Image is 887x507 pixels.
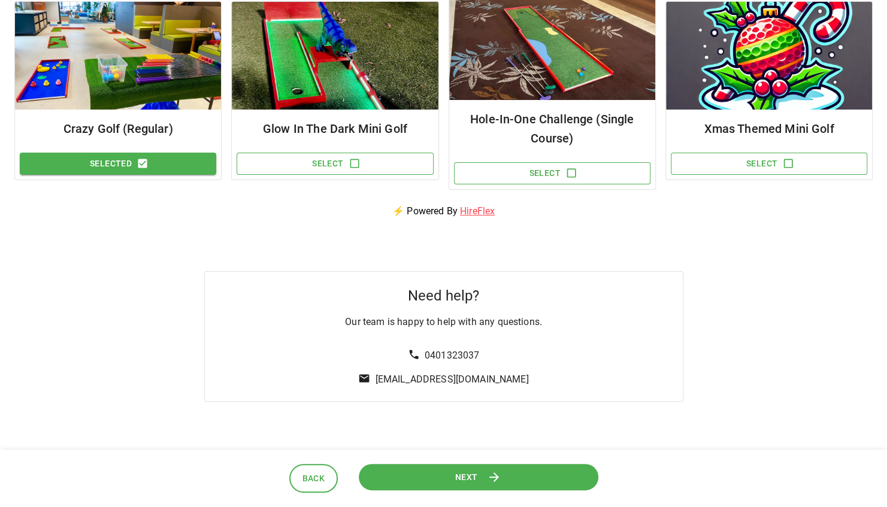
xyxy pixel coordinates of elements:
[25,119,211,138] h6: Crazy Golf (Regular)
[671,153,867,175] button: Select
[455,469,478,484] span: Next
[237,153,433,175] button: Select
[375,374,528,385] a: [EMAIL_ADDRESS][DOMAIN_NAME]
[232,2,438,110] img: Package
[15,2,221,110] img: Package
[345,315,542,329] p: Our team is happy to help with any questions.
[666,2,872,110] img: Package
[460,205,495,217] a: HireFlex
[302,471,325,486] span: Back
[358,463,598,490] button: Next
[20,153,216,175] button: Selected
[408,286,479,305] h5: Need help?
[676,119,862,138] h6: Xmas Themed Mini Golf
[241,119,428,138] h6: Glow In The Dark Mini Golf
[454,162,650,184] button: Select
[289,464,338,493] button: Back
[378,190,509,233] p: ⚡ Powered By
[459,110,646,148] h6: Hole-In-One Challenge (Single Course)
[425,348,480,363] p: 0401323037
